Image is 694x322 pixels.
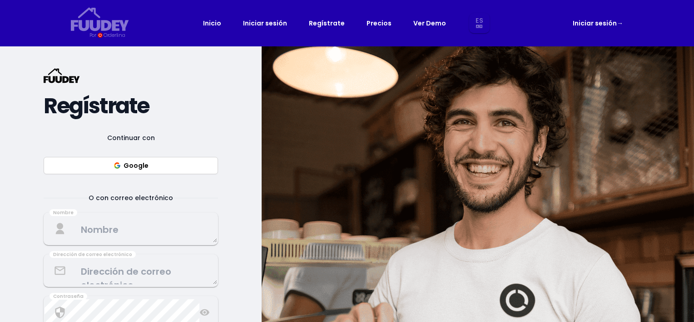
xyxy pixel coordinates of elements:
[573,18,623,29] a: Iniciar sesión
[104,31,125,39] div: Orderlina
[50,293,87,300] div: Contraseña
[309,18,345,29] a: Regístrate
[124,161,149,170] font: Google
[50,209,77,216] div: Nombre
[50,251,136,258] div: Dirección de correo electrónico
[89,31,96,39] div: Por
[78,192,184,203] span: O con correo electrónico
[243,18,287,29] a: Iniciar sesión
[44,157,218,174] button: Google
[44,98,218,114] h2: Regístrate
[617,19,623,28] span: →
[96,132,166,143] span: Continuar con
[203,18,221,29] a: Inicio
[413,18,446,29] a: Ver Demo
[367,18,392,29] a: Precios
